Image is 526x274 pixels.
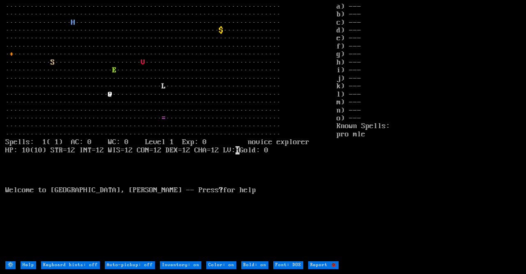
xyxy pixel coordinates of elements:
input: Bold: on [241,261,268,269]
input: Help [21,261,36,269]
font: L [161,82,166,90]
input: Font: DOS [273,261,303,269]
font: S [51,58,55,67]
stats: a) --- b) --- c) --- d) --- e) --- f) --- g) --- h) --- i) --- j) --- k) --- l) --- m) --- n) ---... [337,3,521,260]
font: + [9,50,14,58]
b: ? [219,186,223,194]
larn: ··································································· ·····························... [5,3,337,260]
input: Color: on [206,261,236,269]
font: V [141,58,145,67]
input: Keyboard hints: off [41,261,100,269]
input: Auto-pickup: off [105,261,155,269]
font: @ [108,90,112,99]
input: ⚙️ [5,261,16,269]
input: Report 🐞 [308,261,339,269]
input: Inventory: on [160,261,201,269]
mark: H [235,146,240,154]
font: = [161,114,166,122]
font: E [112,66,116,74]
font: H [71,18,75,27]
font: $ [219,26,223,35]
